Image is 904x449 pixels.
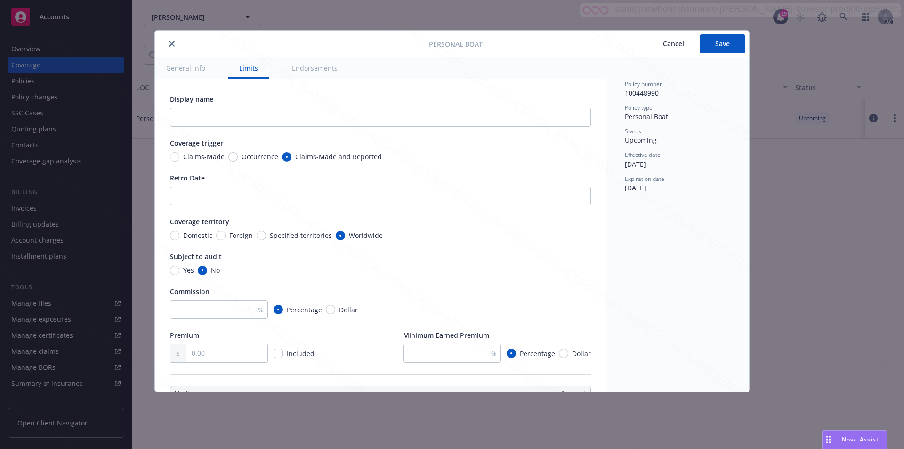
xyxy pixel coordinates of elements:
[336,231,345,240] input: Worldwide
[211,265,220,275] span: No
[166,38,178,49] button: close
[170,173,205,182] span: Retro Date
[625,151,661,159] span: Effective date
[170,139,223,147] span: Coverage trigger
[281,57,349,79] button: Endorsements
[403,331,489,340] span: Minimum Earned Premium
[491,349,497,359] span: %
[186,344,267,362] input: 0.00
[216,231,226,240] input: Foreign
[287,349,315,358] span: Included
[663,39,684,48] span: Cancel
[228,57,269,79] button: Limits
[715,39,730,48] span: Save
[170,331,199,340] span: Premium
[282,152,291,162] input: Claims-Made and Reported
[170,287,210,296] span: Commission
[258,305,264,315] span: %
[385,386,590,400] th: Amount
[183,152,225,162] span: Claims-Made
[270,230,332,240] span: Specified territories
[228,152,238,162] input: Occurrence
[625,89,659,98] span: 100448990
[520,349,555,359] span: Percentage
[155,57,217,79] button: General info
[647,34,700,53] button: Cancel
[625,127,641,135] span: Status
[625,183,646,192] span: [DATE]
[625,136,657,145] span: Upcoming
[257,231,266,240] input: Specified territories
[339,305,358,315] span: Dollar
[326,305,335,314] input: Dollar
[507,349,516,358] input: Percentage
[625,80,662,88] span: Policy number
[183,265,194,275] span: Yes
[274,305,283,314] input: Percentage
[229,230,253,240] span: Foreign
[822,430,887,449] button: Nova Assist
[823,431,834,449] div: Drag to move
[170,231,179,240] input: Domestic
[349,230,383,240] span: Worldwide
[625,112,668,121] span: Personal Boat
[170,95,213,104] span: Display name
[625,175,664,183] span: Expiration date
[287,305,322,315] span: Percentage
[170,386,339,400] th: Limits
[625,160,646,169] span: [DATE]
[170,252,222,261] span: Subject to audit
[170,217,229,226] span: Coverage territory
[198,266,207,275] input: No
[429,39,483,49] span: Personal Boat
[572,349,591,359] span: Dollar
[242,152,278,162] span: Occurrence
[170,152,179,162] input: Claims-Made
[625,104,653,112] span: Policy type
[295,152,382,162] span: Claims-Made and Reported
[170,266,179,275] input: Yes
[559,349,568,358] input: Dollar
[183,230,212,240] span: Domestic
[700,34,745,53] button: Save
[842,435,879,443] span: Nova Assist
